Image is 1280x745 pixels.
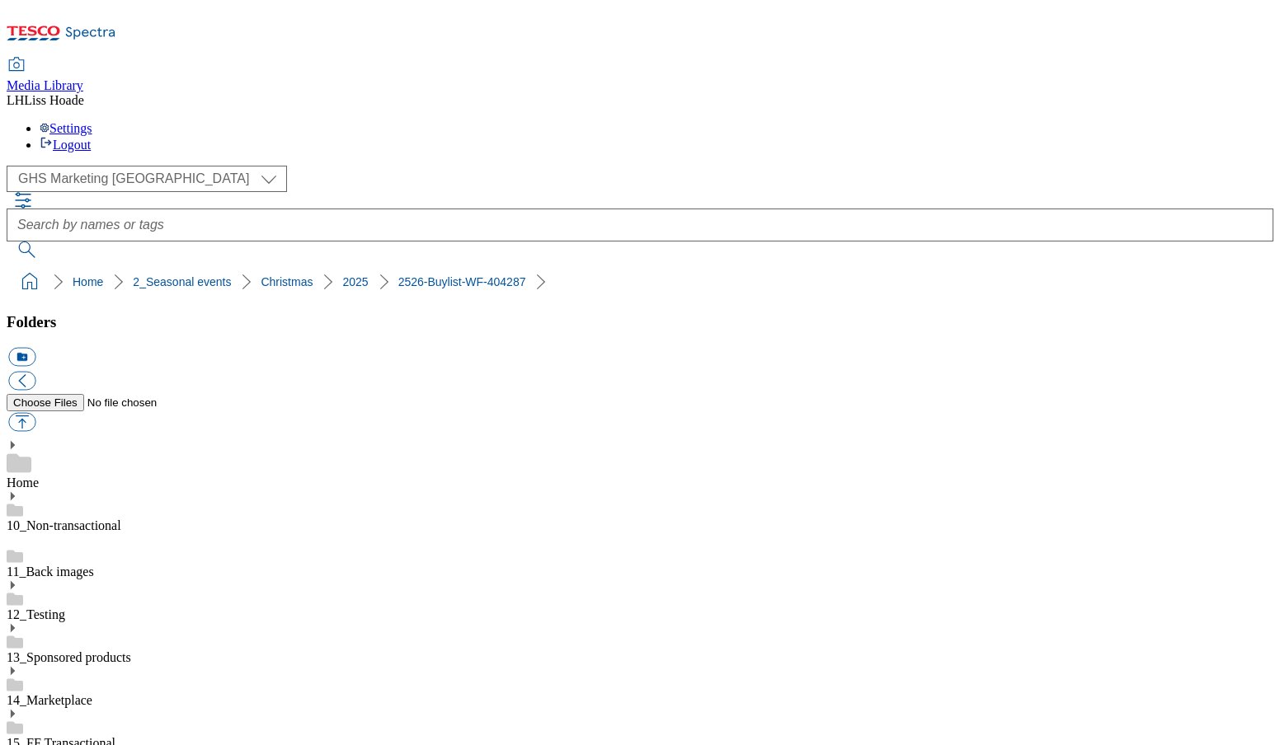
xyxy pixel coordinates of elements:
span: Media Library [7,78,83,92]
h3: Folders [7,313,1273,331]
a: Home [7,476,39,490]
nav: breadcrumb [7,266,1273,298]
a: home [16,269,43,295]
a: 2_Seasonal events [133,275,231,288]
a: 11_Back images [7,565,94,579]
a: 13_Sponsored products [7,650,131,664]
a: 12_Testing [7,607,65,621]
a: 14_Marketplace [7,693,92,707]
a: Media Library [7,59,83,93]
a: 2526-Buylist-WF-404287 [398,275,526,288]
a: 2025 [342,275,368,288]
a: 10_Non-transactional [7,518,121,532]
a: Home [73,275,103,288]
a: Christmas [261,275,313,288]
a: Logout [40,138,91,152]
input: Search by names or tags [7,209,1273,241]
a: Settings [40,121,92,135]
span: Liss Hoade [24,93,83,107]
span: LH [7,93,24,107]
